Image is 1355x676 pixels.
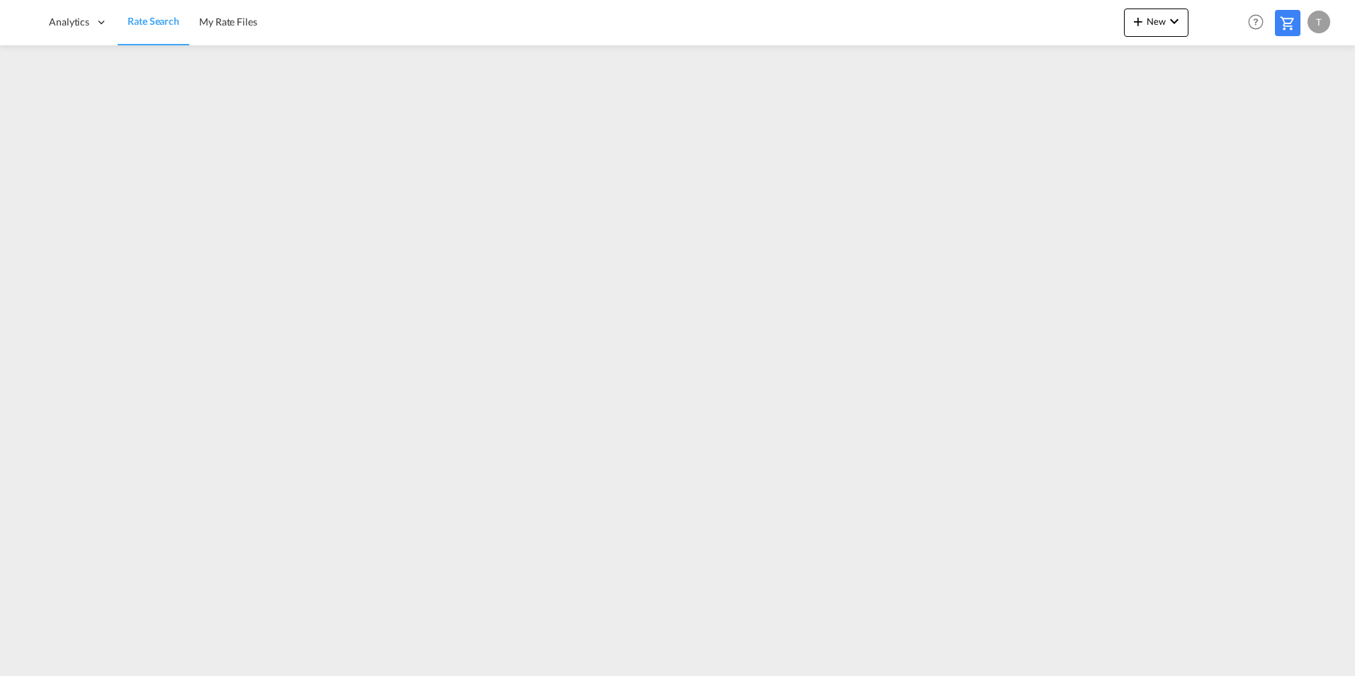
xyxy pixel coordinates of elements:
div: Help [1244,10,1275,35]
div: T [1308,11,1330,33]
span: Rate Search [128,15,179,27]
span: New [1130,16,1183,27]
span: Analytics [49,15,89,29]
span: My Rate Files [199,16,257,28]
md-icon: icon-plus 400-fg [1130,13,1147,30]
span: Help [1244,10,1268,34]
button: icon-plus 400-fgNewicon-chevron-down [1124,9,1188,37]
md-icon: icon-chevron-down [1166,13,1183,30]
